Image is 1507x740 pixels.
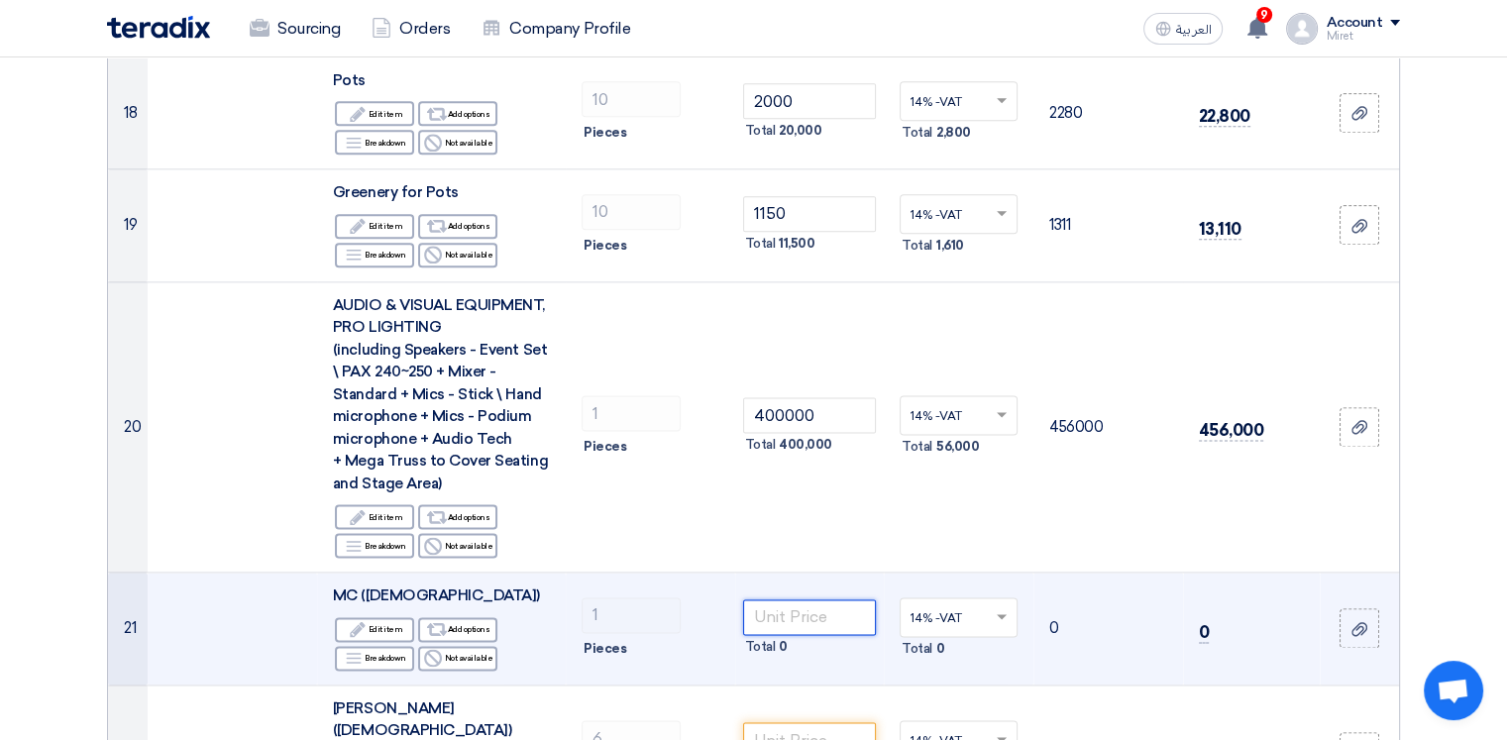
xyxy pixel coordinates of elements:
[582,395,681,431] input: RFQ_STEP1.ITEMS.2.AMOUNT_TITLE
[108,56,148,169] td: 18
[335,533,414,558] div: Breakdown
[418,533,497,558] div: Not available
[743,397,877,433] input: Unit Price
[356,7,466,51] a: Orders
[107,16,210,39] img: Teradix logo
[333,71,366,89] span: Pots
[333,586,540,604] span: MC ([DEMOGRAPHIC_DATA])
[1326,31,1400,42] div: Miret
[902,236,932,256] span: Total
[936,437,979,457] span: 56,000
[584,437,626,457] span: Pieces
[745,435,776,455] span: Total
[1033,573,1183,686] td: 0
[936,639,945,659] span: 0
[743,196,877,232] input: Unit Price
[108,573,148,686] td: 21
[333,183,459,201] span: Greenery for Pots
[582,81,681,117] input: RFQ_STEP1.ITEMS.2.AMOUNT_TITLE
[333,699,511,740] span: [PERSON_NAME] ([DEMOGRAPHIC_DATA])
[743,83,877,119] input: Unit Price
[418,101,497,126] div: Add options
[108,169,148,282] td: 19
[335,101,414,126] div: Edit item
[902,123,932,143] span: Total
[936,123,971,143] span: 2,800
[779,234,814,254] span: 11,500
[779,121,821,141] span: 20,000
[335,243,414,267] div: Breakdown
[1033,169,1183,282] td: 1311
[335,646,414,671] div: Breakdown
[418,617,497,642] div: Add options
[1424,661,1483,720] a: Open chat
[745,234,776,254] span: Total
[1286,13,1318,45] img: profile_test.png
[333,296,548,492] span: AUDIO & VISUAL EQUIPMENT, PRO LIGHTING (including Speakers - Event Set \ PAX 240~250 + Mixer - St...
[466,7,646,51] a: Company Profile
[1326,15,1382,32] div: Account
[335,130,414,155] div: Breakdown
[418,504,497,529] div: Add options
[1175,23,1211,37] span: العربية
[1143,13,1223,45] button: العربية
[584,639,626,659] span: Pieces
[745,121,776,141] span: Total
[584,123,626,143] span: Pieces
[902,639,932,659] span: Total
[900,81,1018,121] ng-select: VAT
[418,214,497,239] div: Add options
[1199,106,1250,127] span: 22,800
[900,597,1018,637] ng-select: VAT
[1033,56,1183,169] td: 2280
[779,435,832,455] span: 400,000
[582,194,681,230] input: RFQ_STEP1.ITEMS.2.AMOUNT_TITLE
[584,236,626,256] span: Pieces
[234,7,356,51] a: Sourcing
[1033,281,1183,573] td: 456000
[108,281,148,573] td: 20
[900,194,1018,234] ng-select: VAT
[900,395,1018,435] ng-select: VAT
[1199,420,1264,441] span: 456,000
[418,130,497,155] div: Not available
[335,617,414,642] div: Edit item
[1199,219,1241,240] span: 13,110
[745,637,776,657] span: Total
[743,599,877,635] input: Unit Price
[779,637,788,657] span: 0
[418,646,497,671] div: Not available
[335,214,414,239] div: Edit item
[1256,7,1272,23] span: 9
[1199,622,1210,643] span: 0
[902,437,932,457] span: Total
[418,243,497,267] div: Not available
[582,597,681,633] input: RFQ_STEP1.ITEMS.2.AMOUNT_TITLE
[335,504,414,529] div: Edit item
[936,236,964,256] span: 1,610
